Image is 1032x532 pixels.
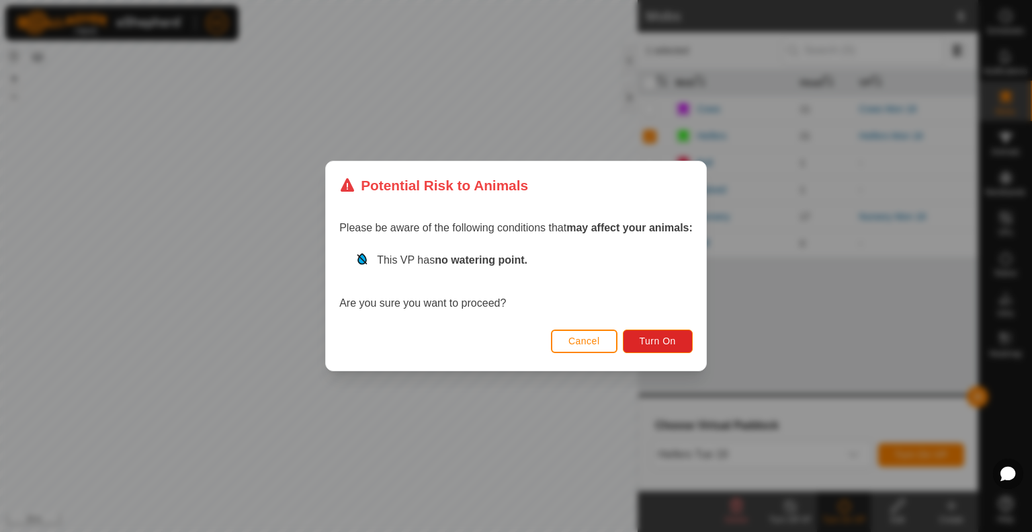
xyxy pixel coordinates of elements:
button: Cancel [551,330,617,353]
span: Please be aware of the following conditions that [339,222,693,233]
div: Are you sure you want to proceed? [339,252,693,311]
span: Turn On [640,336,676,346]
div: Potential Risk to Animals [339,175,528,196]
button: Turn On [623,330,693,353]
span: Cancel [568,336,600,346]
strong: may affect your animals: [566,222,693,233]
span: This VP has [377,254,527,266]
strong: no watering point. [435,254,527,266]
